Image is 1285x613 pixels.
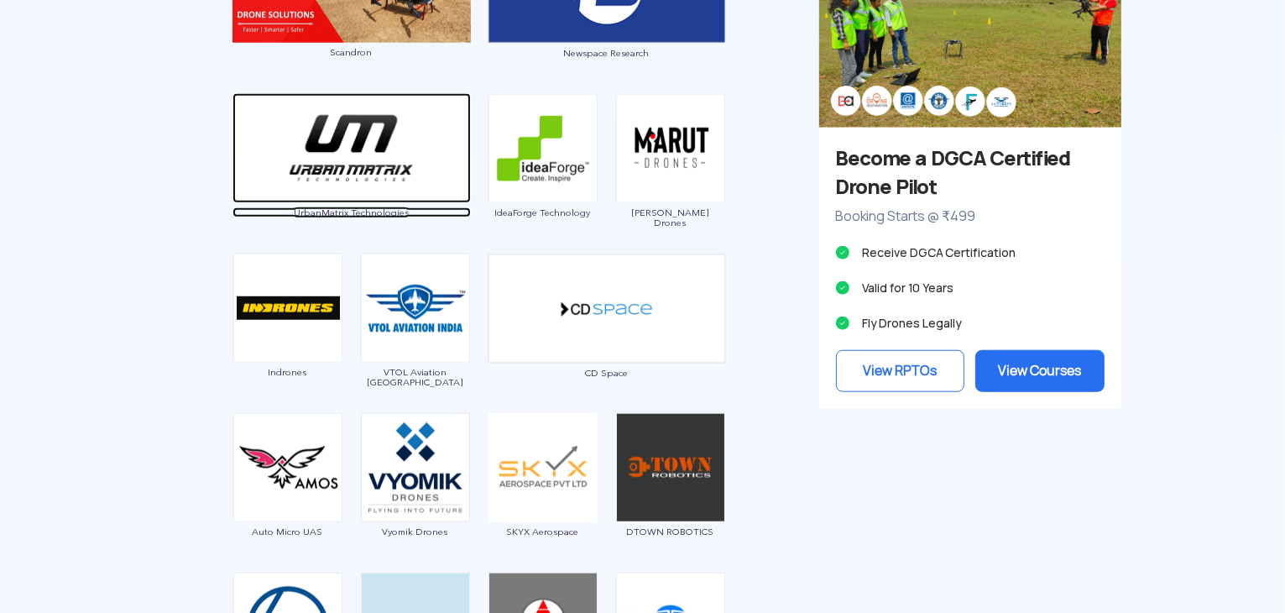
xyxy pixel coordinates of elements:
[488,368,726,378] span: CD Space
[488,94,598,203] img: ic_ideaforge.png
[232,459,343,537] a: Auto Micro UAS
[232,47,471,57] span: Scandron
[232,527,343,537] span: Auto Micro UAS
[615,527,726,537] span: DTOWN ROBOTICS
[488,140,598,217] a: IdeaForge Technology
[360,459,471,537] a: Vyomik Drones
[615,207,726,228] span: [PERSON_NAME] Drones
[488,459,598,537] a: SKYX Aerospace
[488,48,726,58] span: Newspace Research
[232,140,471,218] a: UrbanMatrix Technologies
[361,413,470,522] img: ic_vyomik.png
[361,254,470,363] img: ic_vtolaviation.png
[232,207,471,217] span: UrbanMatrix Technologies
[232,367,343,377] span: Indrones
[488,254,726,364] img: ic_cdspace_double.png
[836,312,1105,335] li: Fly Drones Legally
[360,367,471,387] span: VTOL Aviation [GEOGRAPHIC_DATA]
[233,254,342,363] img: ic_indrones.png
[836,241,1105,265] li: Receive DGCA Certification
[836,144,1105,202] h3: Become a DGCA Certified Drone Pilot
[232,93,471,203] img: ic_urbanmatrix_double.png
[836,206,1105,228] p: Booking Starts @ ₹499
[488,413,598,522] img: img_skyx.png
[360,527,471,537] span: Vyomik Drones
[836,350,965,392] a: View RPTOs
[616,413,725,522] img: img_dtown.png
[488,207,598,217] span: IdeaForge Technology
[488,527,598,537] span: SKYX Aerospace
[488,300,726,378] a: CD Space
[975,350,1105,392] a: View Courses
[836,276,1105,300] li: Valid for 10 Years
[232,300,343,377] a: Indrones
[233,413,342,522] img: ic_automicro.png
[615,459,726,537] a: DTOWN ROBOTICS
[616,94,725,203] img: ic_marutdrones.png
[360,300,471,387] a: VTOL Aviation [GEOGRAPHIC_DATA]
